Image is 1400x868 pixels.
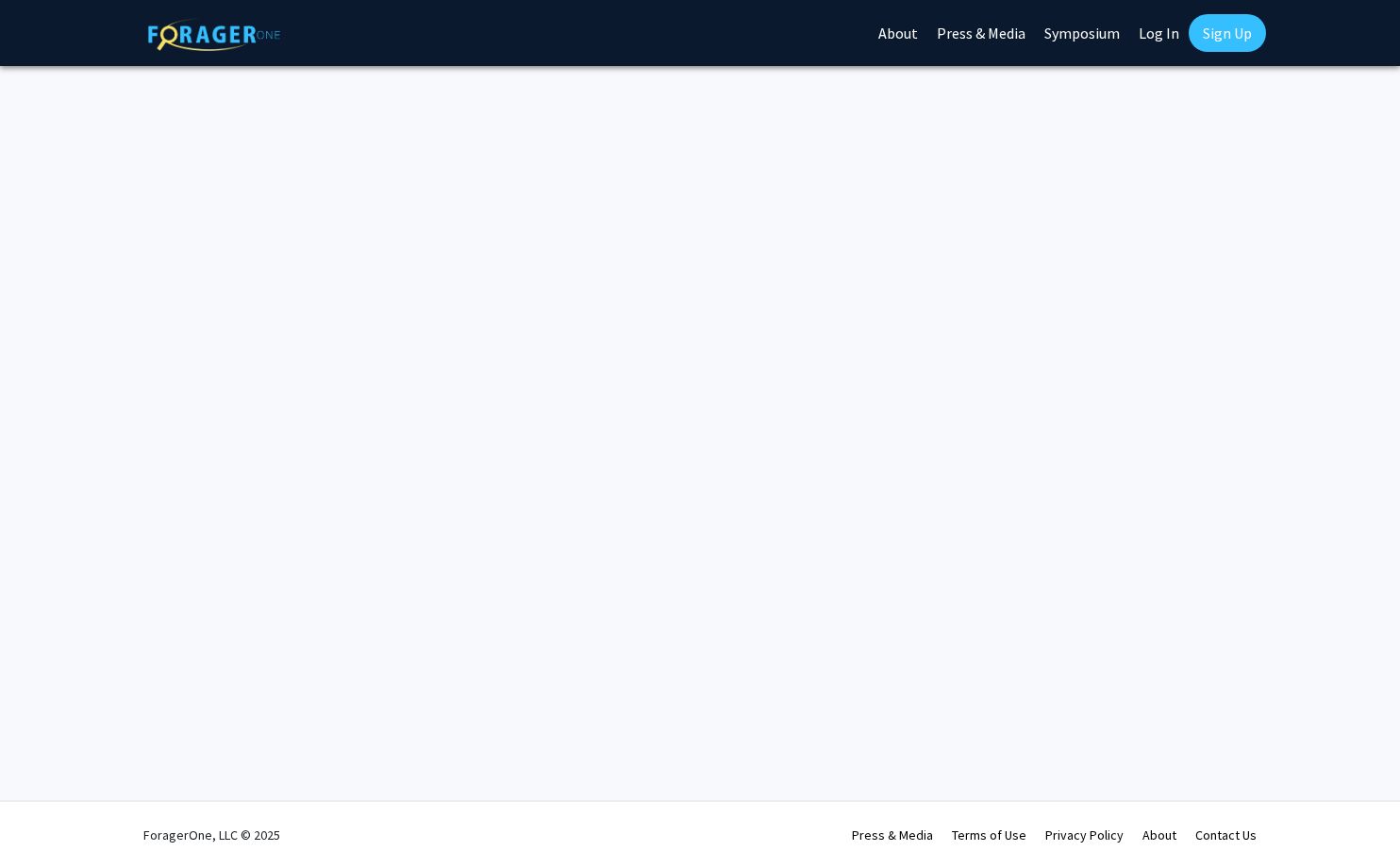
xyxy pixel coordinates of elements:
a: Contact Us [1195,826,1257,843]
a: About [1142,826,1176,843]
a: Terms of Use [952,826,1026,843]
a: Sign Up [1189,14,1266,52]
a: Privacy Policy [1045,826,1124,843]
a: Press & Media [852,826,933,843]
img: ForagerOne Logo [148,18,280,51]
div: ForagerOne, LLC © 2025 [143,802,280,868]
